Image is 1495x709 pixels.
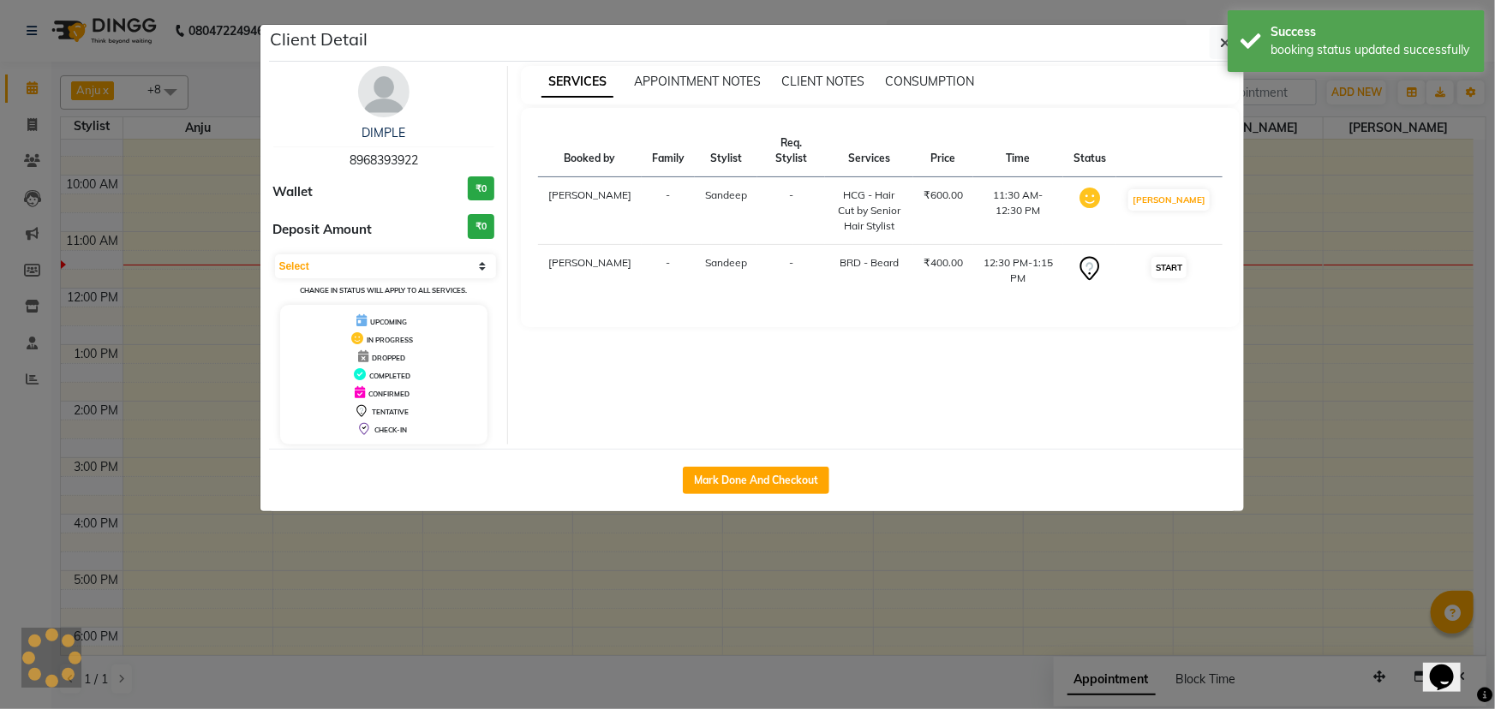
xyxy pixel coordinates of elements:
[1423,640,1478,692] iframe: chat widget
[705,256,747,269] span: Sandeep
[683,467,829,494] button: Mark Done And Checkout
[757,177,825,245] td: -
[300,286,467,295] small: Change in status will apply to all services.
[372,354,405,362] span: DROPPED
[757,245,825,297] td: -
[835,188,903,234] div: HCG - Hair Cut by Senior Hair Stylist
[370,318,407,326] span: UPCOMING
[369,372,410,380] span: COMPLETED
[973,245,1064,297] td: 12:30 PM-1:15 PM
[1271,41,1472,59] div: booking status updated successfully
[835,255,903,271] div: BRD - Beard
[642,125,695,177] th: Family
[468,176,494,201] h3: ₹0
[913,125,973,177] th: Price
[374,426,407,434] span: CHECK-IN
[705,188,747,201] span: Sandeep
[538,177,642,245] td: [PERSON_NAME]
[468,214,494,239] h3: ₹0
[538,125,642,177] th: Booked by
[367,336,413,344] span: IN PROGRESS
[924,255,963,271] div: ₹400.00
[1063,125,1116,177] th: Status
[973,177,1064,245] td: 11:30 AM-12:30 PM
[695,125,757,177] th: Stylist
[350,152,418,168] span: 8968393922
[541,67,613,98] span: SERVICES
[1128,189,1210,211] button: [PERSON_NAME]
[538,245,642,297] td: [PERSON_NAME]
[271,27,368,52] h5: Client Detail
[1271,23,1472,41] div: Success
[273,182,314,202] span: Wallet
[634,74,761,89] span: APPOINTMENT NOTES
[825,125,913,177] th: Services
[642,245,695,297] td: -
[1151,257,1187,278] button: START
[642,177,695,245] td: -
[368,390,410,398] span: CONFIRMED
[781,74,864,89] span: CLIENT NOTES
[924,188,963,203] div: ₹600.00
[757,125,825,177] th: Req. Stylist
[358,66,410,117] img: avatar
[273,220,373,240] span: Deposit Amount
[973,125,1064,177] th: Time
[885,74,974,89] span: CONSUMPTION
[372,408,409,416] span: TENTATIVE
[362,125,405,140] a: DIMPLE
